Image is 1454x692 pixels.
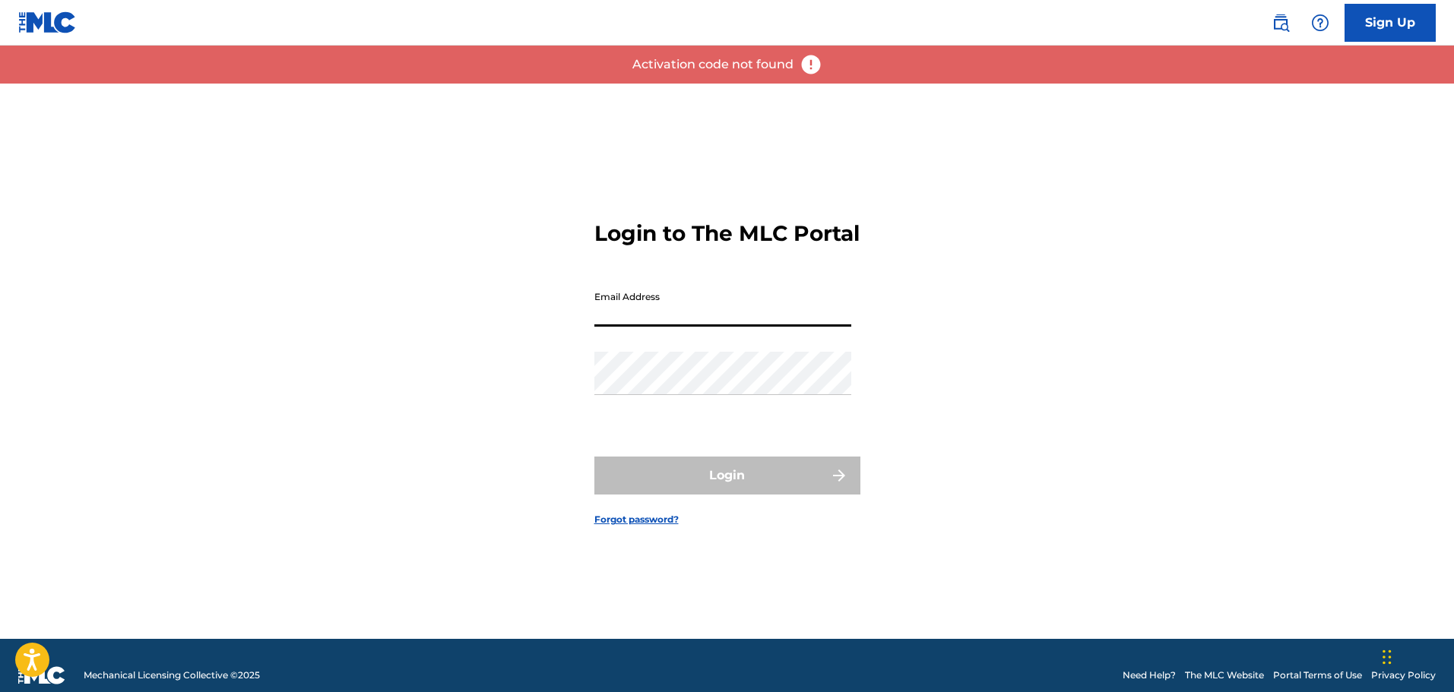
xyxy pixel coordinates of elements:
[1185,668,1264,682] a: The MLC Website
[1383,634,1392,680] div: Sürükle
[84,668,260,682] span: Mechanical Licensing Collective © 2025
[632,55,794,74] p: Activation code not found
[1272,14,1290,32] img: search
[18,11,77,33] img: MLC Logo
[1305,8,1335,38] div: Help
[1345,4,1436,42] a: Sign Up
[1273,668,1362,682] a: Portal Terms of Use
[800,53,822,76] img: error
[1311,14,1329,32] img: help
[1378,619,1454,692] div: Sohbet Aracı
[1123,668,1176,682] a: Need Help?
[18,666,65,684] img: logo
[594,513,679,526] a: Forgot password?
[1378,619,1454,692] iframe: Chat Widget
[594,220,860,247] h3: Login to The MLC Portal
[1266,8,1296,38] a: Public Search
[1371,668,1436,682] a: Privacy Policy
